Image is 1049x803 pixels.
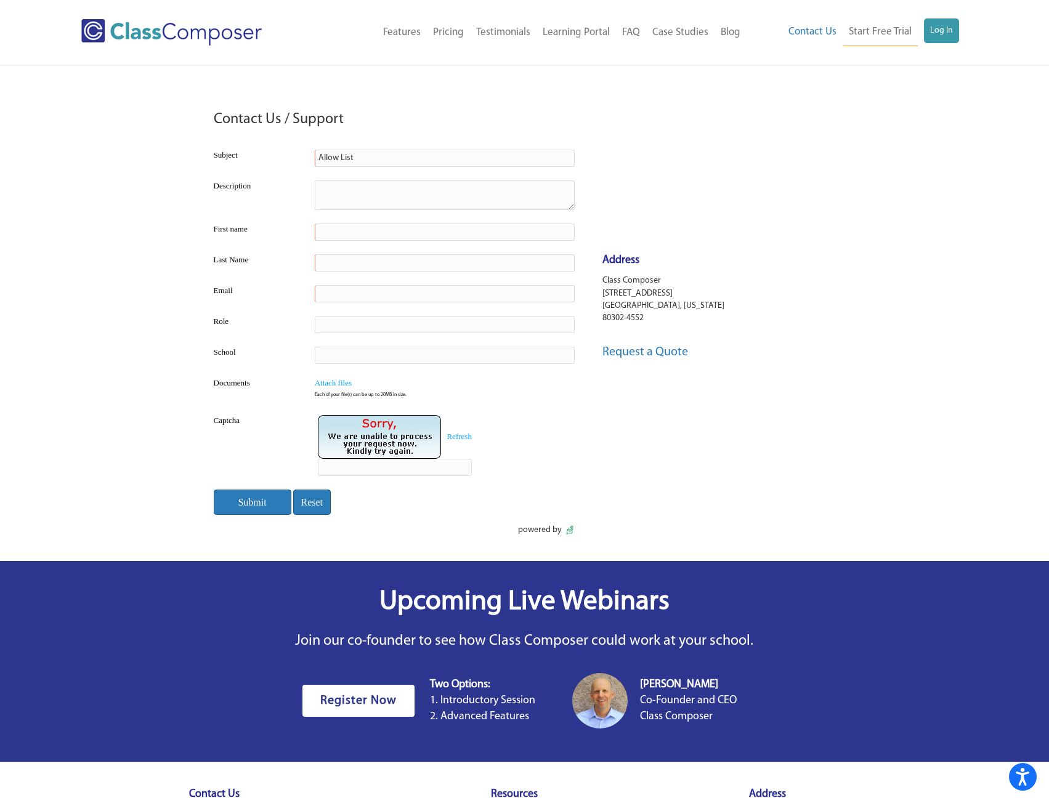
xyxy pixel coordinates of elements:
h4: Address [602,253,839,268]
span: Register Now [320,695,397,707]
img: screen shot 2018 10 08 at 11.06.05 am [572,673,628,728]
td: School [211,340,299,371]
a: Testimonials [470,19,537,46]
span: Class Composer [640,711,713,722]
img: portalLogo.de847024ebc0131731a3.png [565,525,575,535]
a: Blog [715,19,747,46]
td: Captcha [211,408,302,483]
td: Documents [211,371,299,408]
b: Two Options: [430,679,490,690]
h4: Resources [491,787,559,802]
td: Last Name [211,248,299,278]
a: Request a Quote [602,346,688,358]
h4: Contact Us [189,787,257,802]
nav: Header Menu [312,19,747,46]
h3: Contact Us / Support [214,110,344,131]
input: Reset [293,490,331,515]
p: 1. Introductory Session 2. Advanced Features [430,677,535,725]
td: Role [211,309,299,340]
a: Register Now [302,685,415,717]
a: Start Free Trial [843,18,918,46]
a: Features [377,19,427,46]
img: Class Composer [81,19,262,46]
a: Case Studies [646,19,715,46]
p: Class Composer [STREET_ADDRESS] [GEOGRAPHIC_DATA], [US_STATE] 80302-4552 [602,275,839,325]
a: Pricing [427,19,470,46]
td: Subject [211,143,299,174]
img: showcaptcha [318,415,441,459]
a: Refresh [447,432,472,441]
td: First name [211,217,299,248]
b: [PERSON_NAME] [640,679,718,690]
a: Log In [924,18,959,43]
h3: Upcoming Live Webinars [115,586,934,618]
input: Submit [214,490,291,515]
a: Contact Us [782,18,843,46]
td: Email [211,278,299,309]
span: powered by [518,524,562,536]
span: Join our co-founder to see how Class Composer could work at your school. [295,634,753,648]
h4: Address [749,787,904,802]
nav: Header Menu [747,18,959,46]
td: Description [211,174,299,217]
span: Each of your file(s) can be up to 20MB in size. [315,392,407,399]
span: Co-Founder and CEO [640,695,737,706]
a: FAQ [616,19,646,46]
a: Learning Portal [537,19,616,46]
